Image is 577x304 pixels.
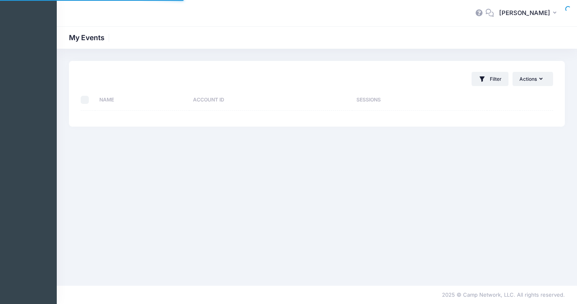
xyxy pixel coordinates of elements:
[494,4,565,23] button: [PERSON_NAME]
[352,89,487,111] th: Sessions
[95,89,189,111] th: Name
[442,291,565,298] span: 2025 © Camp Network, LLC. All rights reserved.
[513,72,553,86] button: Actions
[499,9,550,17] span: [PERSON_NAME]
[472,72,508,86] button: Filter
[189,89,353,111] th: Account ID
[69,33,112,42] h1: My Events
